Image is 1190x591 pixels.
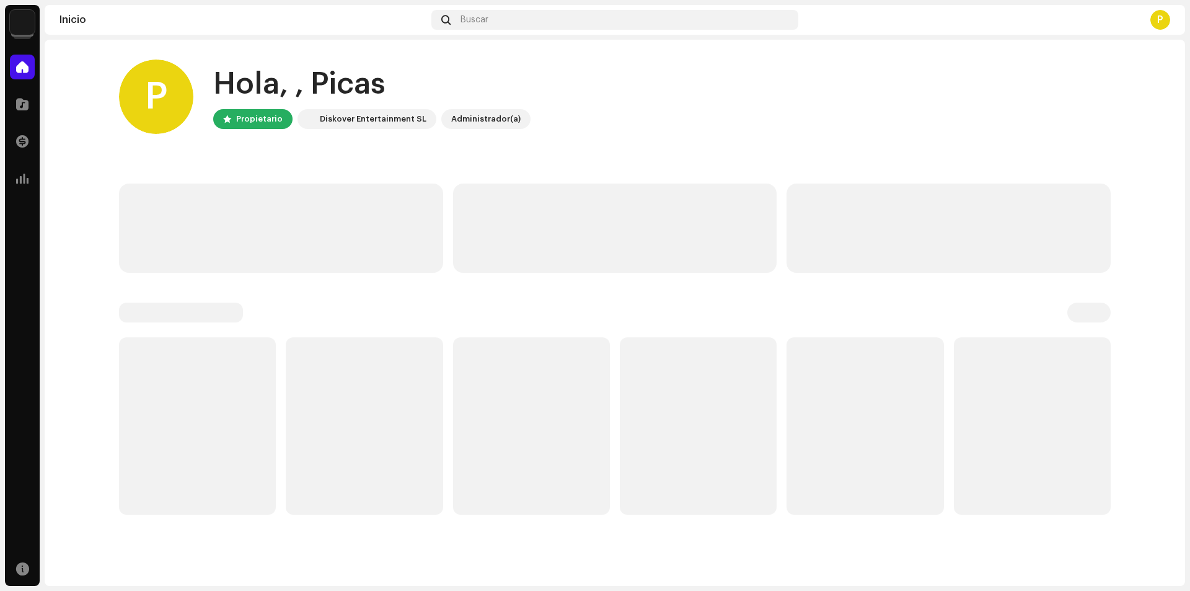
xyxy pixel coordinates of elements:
img: 297a105e-aa6c-4183-9ff4-27133c00f2e2 [10,10,35,35]
div: Administrador(a) [451,112,521,127]
div: Inicio [59,15,426,25]
div: P [119,60,193,134]
div: Diskover Entertainment SL [320,112,426,127]
img: 297a105e-aa6c-4183-9ff4-27133c00f2e2 [300,112,315,127]
div: Hola, , Picas [213,64,531,104]
span: Buscar [461,15,488,25]
div: P [1150,10,1170,30]
div: Propietario [236,112,283,127]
